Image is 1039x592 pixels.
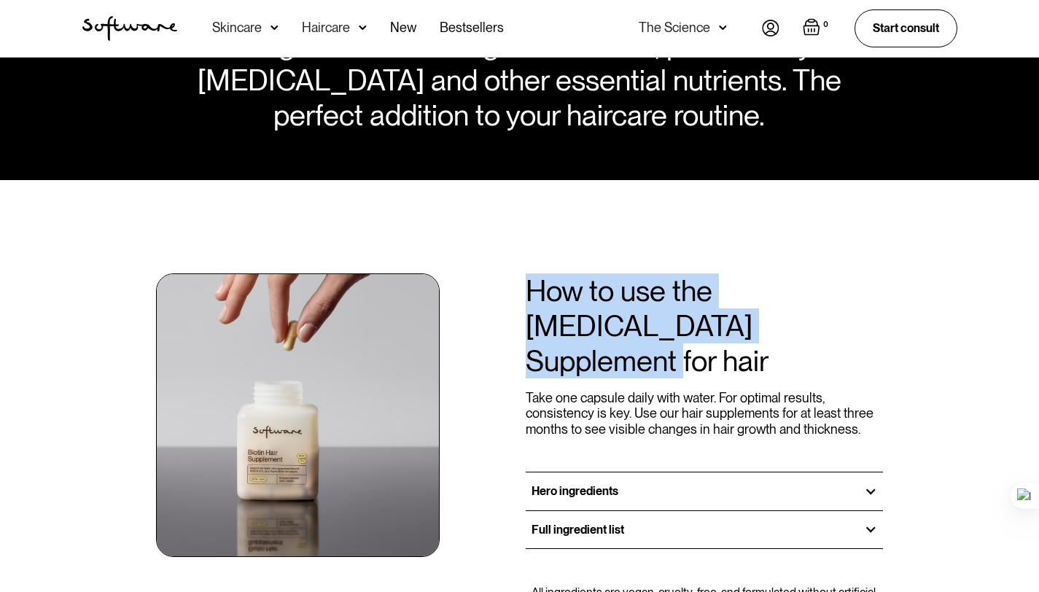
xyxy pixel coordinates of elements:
[82,16,177,41] img: Software Logo
[212,20,262,35] div: Skincare
[526,390,884,437] p: Take one capsule daily with water. For optimal results, consistency is key. Use our hair suppleme...
[302,20,350,35] div: Haircare
[271,20,279,35] img: arrow down
[82,16,177,41] a: home
[803,18,831,39] a: Open empty cart
[526,273,884,378] h2: How to use the [MEDICAL_DATA] Supplement for hair
[639,20,710,35] div: The Science
[359,20,367,35] img: arrow down
[820,18,831,31] div: 0
[719,20,727,35] img: arrow down
[532,484,618,498] h3: Hero ingredients
[855,9,957,47] a: Start consult
[532,523,624,537] h3: Full ingredient list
